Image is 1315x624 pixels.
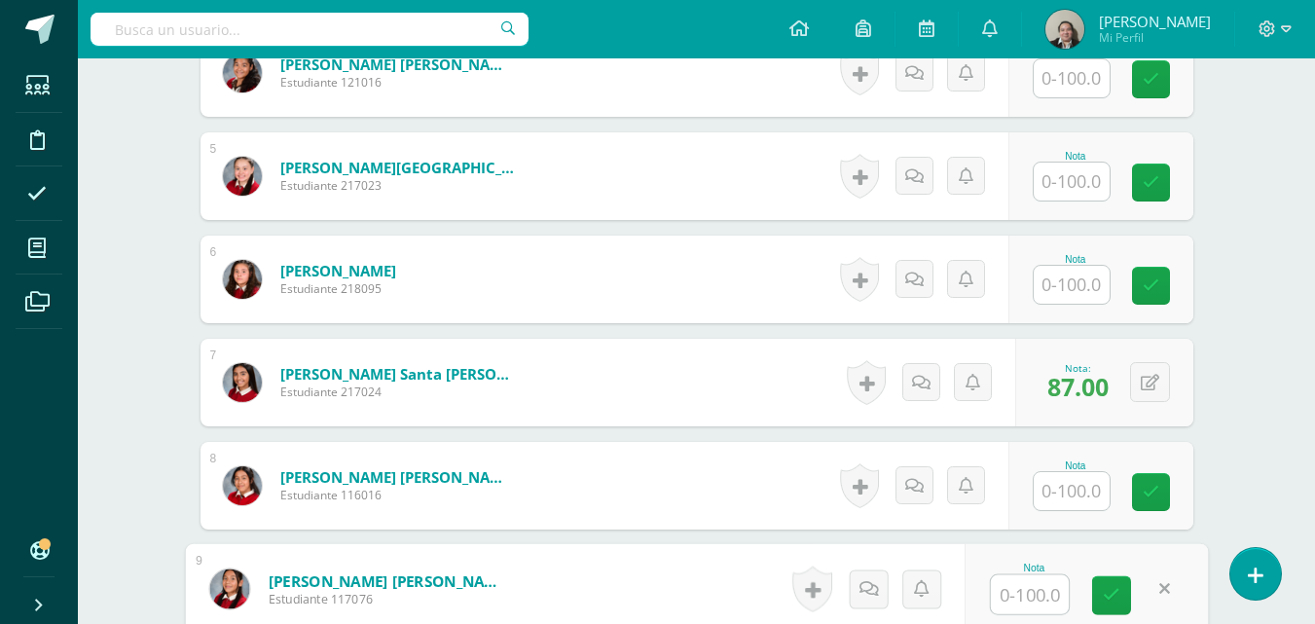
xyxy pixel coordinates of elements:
[280,467,514,487] a: [PERSON_NAME] [PERSON_NAME]
[280,384,514,400] span: Estudiante 217024
[223,157,262,196] img: 8b0f4665ab33adcccd1c821380761454.png
[280,55,514,74] a: [PERSON_NAME] [PERSON_NAME]
[1047,370,1109,403] span: 87.00
[280,364,514,384] a: [PERSON_NAME] Santa [PERSON_NAME] [PERSON_NAME]
[1034,163,1110,201] input: 0-100.0
[1033,151,1118,162] div: Nota
[1047,361,1109,375] div: Nota:
[991,575,1069,614] input: 0-100.0
[223,363,262,402] img: a46895f4bd81d3cd1587310f486b0a39.png
[1034,59,1110,97] input: 0-100.0
[223,54,262,92] img: 91ae60a3e1dd74f6fa877c15fcec6989.png
[1034,472,1110,510] input: 0-100.0
[268,591,508,608] span: Estudiante 117076
[1034,266,1110,304] input: 0-100.0
[280,261,396,280] a: [PERSON_NAME]
[1099,12,1211,31] span: [PERSON_NAME]
[223,260,262,299] img: b62d7ba570cff8759ff452a91ec7d3dd.png
[280,487,514,503] span: Estudiante 116016
[91,13,529,46] input: Busca un usuario...
[280,177,514,194] span: Estudiante 217023
[280,158,514,177] a: [PERSON_NAME][GEOGRAPHIC_DATA]
[280,280,396,297] span: Estudiante 218095
[268,570,508,591] a: [PERSON_NAME] [PERSON_NAME]
[990,563,1078,573] div: Nota
[209,569,249,608] img: 4e2d7a6a6f7162373be5d440013a8a2b.png
[1045,10,1084,49] img: 4244ecfc47b4b620a2f8602b2e1965e1.png
[1033,254,1118,265] div: Nota
[223,466,262,505] img: c051e74deeb6392ff09f037d8fa7309f.png
[280,74,514,91] span: Estudiante 121016
[1033,460,1118,471] div: Nota
[1099,29,1211,46] span: Mi Perfil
